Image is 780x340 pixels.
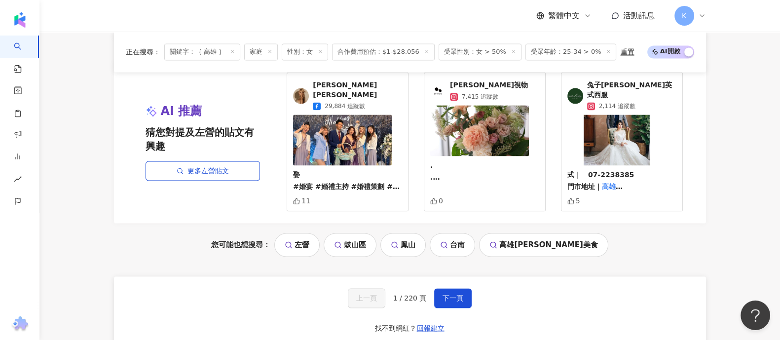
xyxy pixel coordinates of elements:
[741,301,770,330] iframe: Help Scout Beacon - Open
[114,233,706,257] div: 您可能也想搜尋：
[417,324,445,332] span: 回報建立
[293,88,309,104] img: KOL Avatar
[10,316,30,332] img: chrome extension
[567,197,580,205] div: 5
[293,171,400,190] span: 娶 #婚宴 #婚禮主持 #婚禮策劃 #
[164,43,240,60] span: 關鍵字：｛ 高雄 ｝
[393,294,427,302] span: 1 / 220 頁
[443,294,463,302] span: 下一頁
[161,103,202,120] span: AI 推薦
[620,48,634,56] div: 重置
[380,233,426,257] a: 鳳山
[430,83,446,99] img: KOL Avatar
[450,80,528,90] span: [PERSON_NAME]視物
[313,80,402,100] span: [PERSON_NAME] [PERSON_NAME]
[146,161,260,181] a: 更多左營貼文
[599,102,635,111] span: 2,114 追蹤數
[332,43,435,60] span: 合作費用預估：$1-$28,056
[430,233,475,257] a: 台南
[567,80,676,111] a: KOL Avatar兔子[PERSON_NAME]英式西服2,114 追蹤數
[479,233,608,257] a: 高雄[PERSON_NAME]美食
[293,197,310,205] div: 11
[602,183,623,190] mark: 高雄
[282,43,328,60] span: 性別：女
[567,171,634,190] span: 式｜ 07-2238385 門市地址｜
[325,102,365,111] span: 29,884 追蹤數
[348,288,385,308] button: 上一頁
[587,80,676,100] span: 兔子[PERSON_NAME]英式西服
[324,233,376,257] a: 鼓山區
[416,320,445,336] button: 回報建立
[14,169,22,191] span: rise
[525,43,617,60] span: 受眾年齡：25-34 > 0%
[682,10,686,21] span: K
[12,12,28,28] img: logo icon
[375,323,416,333] div: 找不到網紅？
[293,80,402,111] a: KOL Avatar[PERSON_NAME] [PERSON_NAME]29,884 追蹤數
[430,161,514,228] span: . . . #[PERSON_NAME]物 #[PERSON_NAME]的花 #
[274,233,320,257] a: 左營
[244,43,278,60] span: 家庭
[434,288,472,308] button: 下一頁
[567,88,583,104] img: KOL Avatar
[146,125,260,153] span: 猜您對提及左營的貼文有興趣
[430,80,539,101] a: KOL Avatar[PERSON_NAME]視物7,415 追蹤數
[462,92,498,101] span: 7,415 追蹤數
[548,10,580,21] span: 繁體中文
[623,11,655,20] span: 活動訊息
[430,197,443,205] div: 0
[439,43,521,60] span: 受眾性別：女 > 50%
[14,36,34,74] a: search
[126,48,160,56] span: 正在搜尋 ：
